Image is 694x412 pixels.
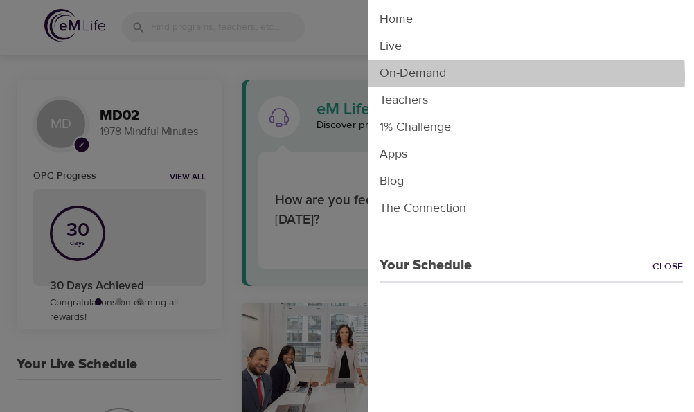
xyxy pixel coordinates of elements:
li: Teachers [368,87,694,114]
p: Your Schedule [368,255,472,276]
li: The Connection [368,195,694,222]
li: 1% Challenge [368,114,694,141]
li: Live [368,33,694,60]
li: Apps [368,141,694,168]
li: Home [368,6,694,33]
a: Close [652,260,694,276]
li: Blog [368,168,694,195]
li: On-Demand [368,60,694,87]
